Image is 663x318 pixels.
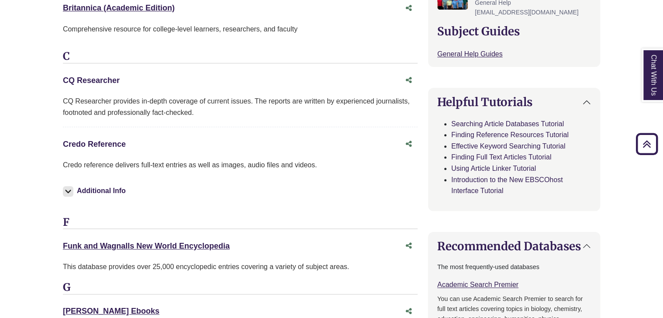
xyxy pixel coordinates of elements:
button: Share this database [400,72,418,89]
a: Finding Full Text Articles Tutorial [451,153,551,161]
button: Additional Info [63,185,128,197]
a: CQ Researcher [63,76,120,85]
a: Using Article Linker Tutorial [451,165,536,172]
p: Comprehensive resource for college-level learners, researchers, and faculty [63,24,418,35]
h3: G [63,281,418,294]
button: Helpful Tutorials [428,88,600,116]
a: Britannica (Academic Edition) [63,3,175,12]
p: Credo reference delivers full-text entries as well as images, audio files and videos. [63,159,418,171]
a: Funk and Wagnalls New World Encyclopedia [63,242,230,250]
a: Back to Top [633,138,661,150]
a: Finding Reference Resources Tutorial [451,131,569,138]
button: Share this database [400,238,418,254]
button: Recommended Databases [428,232,600,260]
button: Share this database [400,136,418,152]
a: Introduction to the New EBSCOhost Interface Tutorial [451,176,563,195]
a: Searching Article Databases Tutorial [451,120,564,128]
a: [PERSON_NAME] Ebooks [63,307,159,315]
div: This database provides over 25,000 encyclopedic entries covering a variety of subject areas. [63,261,418,273]
a: General Help Guides [437,50,502,58]
h2: Subject Guides [437,24,591,38]
a: Effective Keyword Searching Tutorial [451,142,565,150]
a: Credo Reference [63,140,126,149]
div: CQ Researcher provides in-depth coverage of current issues. The reports are written by experience... [63,96,418,118]
a: Academic Search Premier [437,281,518,288]
h3: F [63,216,418,229]
p: The most frequently-used databases [437,262,591,272]
span: [EMAIL_ADDRESS][DOMAIN_NAME] [475,9,578,16]
h3: C [63,50,418,63]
